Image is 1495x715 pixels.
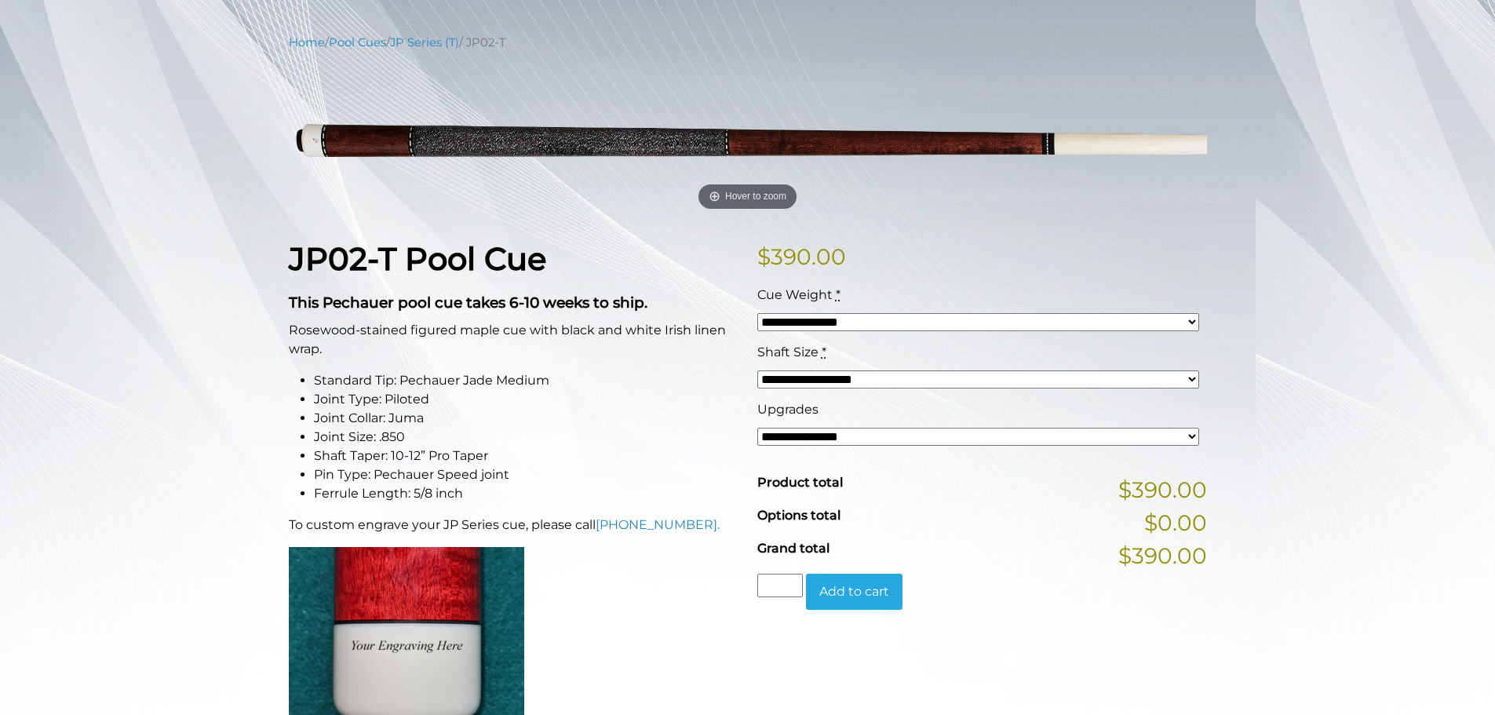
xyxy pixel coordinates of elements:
[1118,473,1207,506] span: $390.00
[757,508,840,523] span: Options total
[757,287,833,302] span: Cue Weight
[596,517,720,532] a: [PHONE_NUMBER].
[289,321,738,359] p: Rosewood-stained figured maple cue with black and white Irish linen wrap.
[757,345,819,359] span: Shaft Size
[757,243,846,270] bdi: 390.00
[314,465,738,484] li: Pin Type: Pechauer Speed joint
[289,239,546,278] strong: JP02-T Pool Cue
[757,475,843,490] span: Product total
[757,402,819,417] span: Upgrades
[1118,539,1207,572] span: $390.00
[314,428,738,447] li: Joint Size: .850
[806,574,902,610] button: Add to cart
[289,35,325,49] a: Home
[314,371,738,390] li: Standard Tip: Pechauer Jade Medium
[289,34,1207,51] nav: Breadcrumb
[314,484,738,503] li: Ferrule Length: 5/8 inch
[289,516,738,534] p: To custom engrave your JP Series cue, please call
[757,574,803,597] input: Product quantity
[757,243,771,270] span: $
[836,287,840,302] abbr: required
[314,390,738,409] li: Joint Type: Piloted
[289,294,647,312] strong: This Pechauer pool cue takes 6-10 weeks to ship.
[757,541,830,556] span: Grand total
[314,409,738,428] li: Joint Collar: Juma
[329,35,386,49] a: Pool Cues
[390,35,459,49] a: JP Series (T)
[822,345,826,359] abbr: required
[289,63,1207,216] img: jp02-T.png
[289,63,1207,216] a: Hover to zoom
[314,447,738,465] li: Shaft Taper: 10-12” Pro Taper
[1144,506,1207,539] span: $0.00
